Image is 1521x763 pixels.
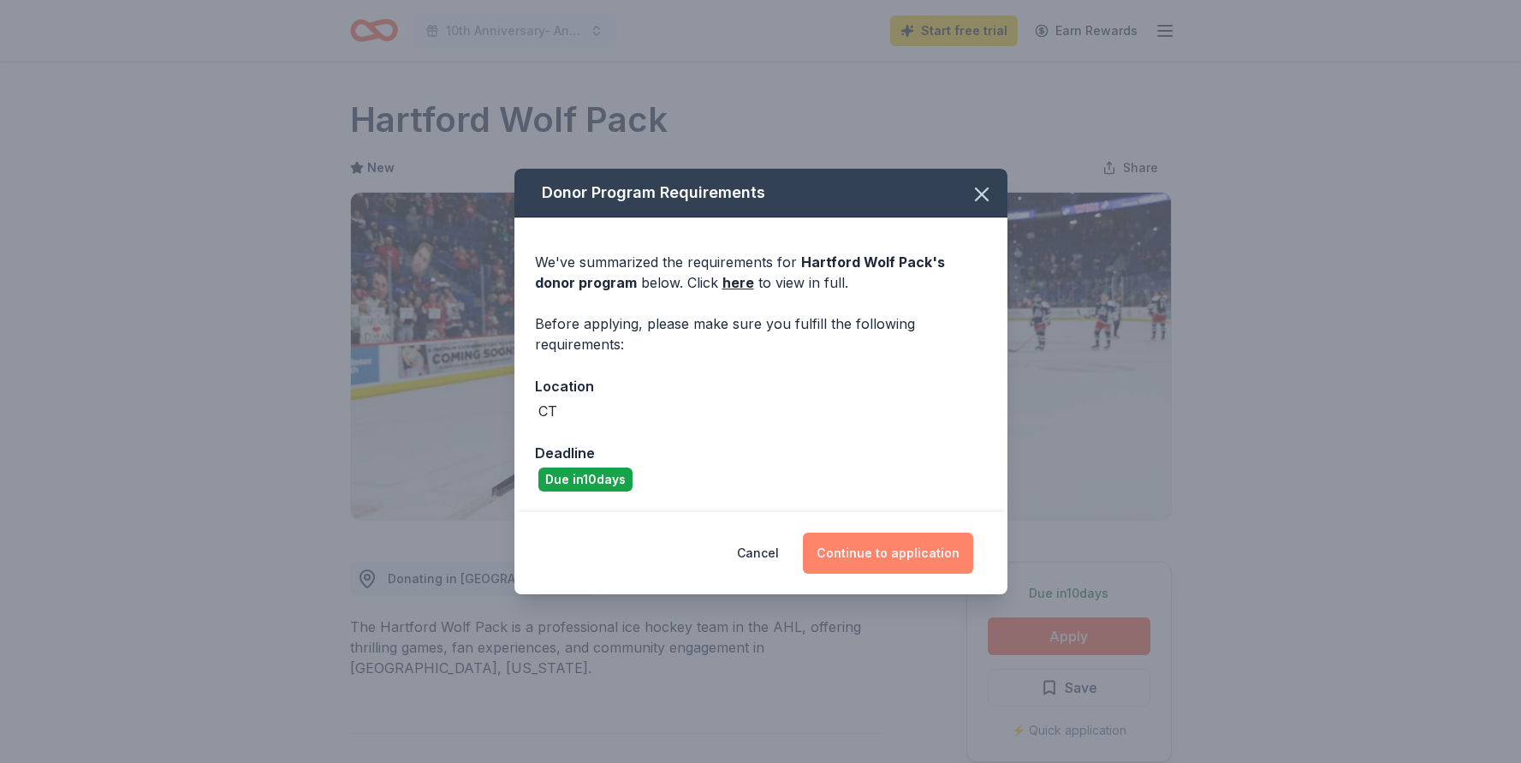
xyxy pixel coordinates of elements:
[535,375,987,397] div: Location
[535,252,987,293] div: We've summarized the requirements for below. Click to view in full.
[803,533,973,574] button: Continue to application
[538,468,633,492] div: Due in 10 days
[722,272,754,293] a: here
[538,401,557,421] div: CT
[514,169,1007,218] div: Donor Program Requirements
[535,313,987,355] div: Before applying, please make sure you fulfill the following requirements:
[535,442,987,464] div: Deadline
[737,533,779,574] button: Cancel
